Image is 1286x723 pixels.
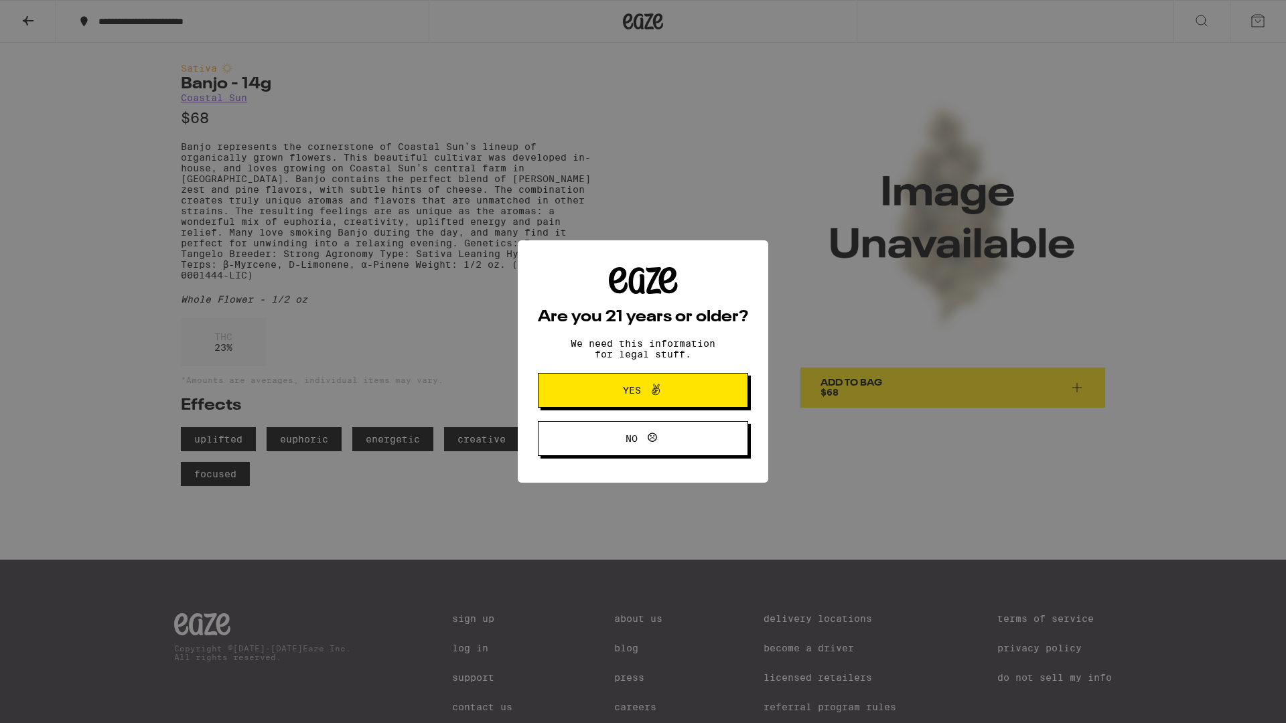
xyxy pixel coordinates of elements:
[559,338,727,359] p: We need this information for legal stuff.
[538,421,748,456] button: No
[538,373,748,408] button: Yes
[538,309,748,325] h2: Are you 21 years or older?
[626,434,638,443] span: No
[623,386,641,395] span: Yes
